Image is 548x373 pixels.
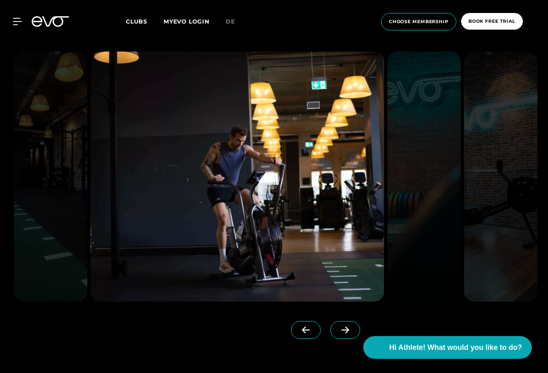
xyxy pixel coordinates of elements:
a: Clubs [126,17,164,25]
a: book free trial [459,13,525,30]
span: choose membership [389,18,449,25]
span: de [226,18,235,25]
span: book free trial [468,18,516,25]
a: MYEVO LOGIN [164,18,209,25]
button: Hi Athlete! What would you like to do? [363,336,532,359]
a: choose membership [379,13,459,30]
span: Clubs [126,18,147,25]
a: de [226,17,245,26]
img: evofitness [387,52,461,302]
img: evofitness [14,52,87,302]
span: Hi Athlete! What would you like to do? [389,342,522,353]
img: evofitness [91,52,384,302]
img: evofitness [464,52,537,302]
